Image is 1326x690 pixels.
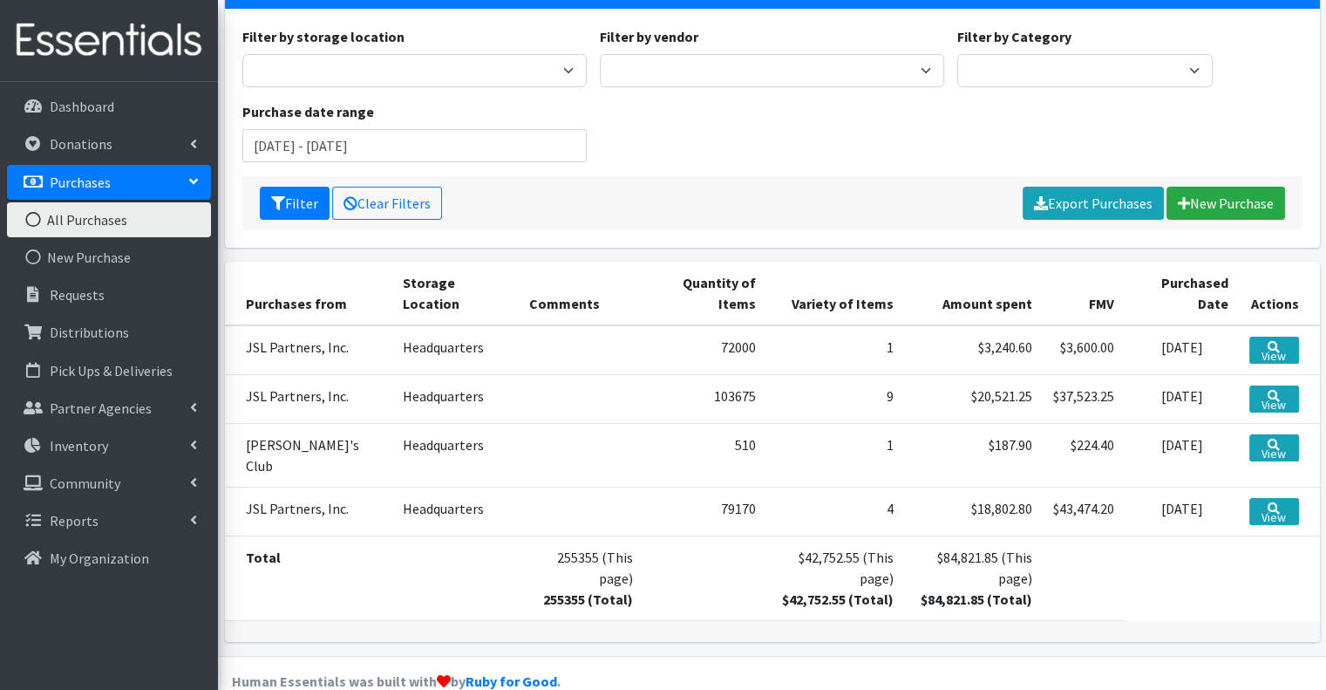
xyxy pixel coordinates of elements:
a: Donations [7,126,211,161]
p: Inventory [50,437,108,454]
a: All Purchases [7,202,211,237]
a: My Organization [7,541,211,576]
td: JSL Partners, Inc. [225,488,393,536]
label: Purchase date range [242,101,374,122]
a: Requests [7,277,211,312]
td: 1 [765,325,904,375]
a: Export Purchases [1023,187,1164,220]
td: 9 [765,375,904,424]
p: Requests [50,286,105,304]
td: [DATE] [1125,375,1239,424]
p: Reports [50,512,99,529]
strong: $42,752.55 (Total) [782,591,894,608]
p: Pick Ups & Deliveries [50,362,173,379]
td: 79170 [643,488,765,536]
td: $42,752.55 (This page) [765,536,904,621]
th: FMV [1043,262,1125,325]
label: Filter by Category [957,26,1071,47]
a: Reports [7,503,211,538]
td: 510 [643,424,765,488]
label: Filter by storage location [242,26,405,47]
td: $3,600.00 [1043,325,1125,375]
strong: Total [246,549,281,566]
strong: $84,821.85 (Total) [921,591,1032,608]
td: $20,521.25 [904,375,1043,424]
td: $3,240.60 [904,325,1043,375]
td: $43,474.20 [1043,488,1125,536]
td: JSL Partners, Inc. [225,375,393,424]
th: Purchased Date [1125,262,1239,325]
td: $37,523.25 [1043,375,1125,424]
a: Ruby for Good [466,673,557,690]
strong: Human Essentials was built with by . [232,673,561,690]
td: [DATE] [1125,325,1239,375]
td: 1 [765,424,904,488]
td: Headquarters [392,325,519,375]
td: $187.90 [904,424,1043,488]
strong: 255355 (Total) [543,591,633,608]
a: New Purchase [7,240,211,275]
td: 255355 (This page) [519,536,643,621]
td: Headquarters [392,488,519,536]
a: New Purchase [1166,187,1285,220]
button: Filter [260,187,330,220]
p: Purchases [50,174,111,191]
input: January 1, 2011 - December 31, 2011 [242,129,587,162]
a: View [1249,434,1298,461]
a: Purchases [7,165,211,200]
a: View [1249,337,1298,364]
a: Clear Filters [332,187,442,220]
td: $224.40 [1043,424,1125,488]
p: My Organization [50,550,149,567]
td: [DATE] [1125,424,1239,488]
img: HumanEssentials [7,11,211,70]
td: JSL Partners, Inc. [225,325,393,375]
td: Headquarters [392,424,519,488]
a: Inventory [7,428,211,463]
a: Community [7,466,211,501]
td: [PERSON_NAME]'s Club [225,424,393,488]
td: $18,802.80 [904,488,1043,536]
th: Amount spent [904,262,1043,325]
th: Quantity of Items [643,262,765,325]
a: Distributions [7,315,211,350]
p: Donations [50,135,112,153]
label: Filter by vendor [600,26,698,47]
th: Variety of Items [765,262,904,325]
th: Purchases from [225,262,393,325]
a: Partner Agencies [7,391,211,426]
a: Dashboard [7,89,211,124]
td: $84,821.85 (This page) [904,536,1043,621]
th: Storage Location [392,262,519,325]
p: Partner Agencies [50,400,152,417]
a: View [1249,498,1298,525]
td: 103675 [643,375,765,424]
p: Distributions [50,324,129,341]
p: Community [50,475,120,492]
td: Headquarters [392,375,519,424]
td: [DATE] [1125,488,1239,536]
td: 72000 [643,325,765,375]
p: Dashboard [50,98,114,115]
td: 4 [765,488,904,536]
th: Actions [1239,262,1319,325]
th: Comments [519,262,643,325]
a: View [1249,386,1298,413]
a: Pick Ups & Deliveries [7,353,211,388]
